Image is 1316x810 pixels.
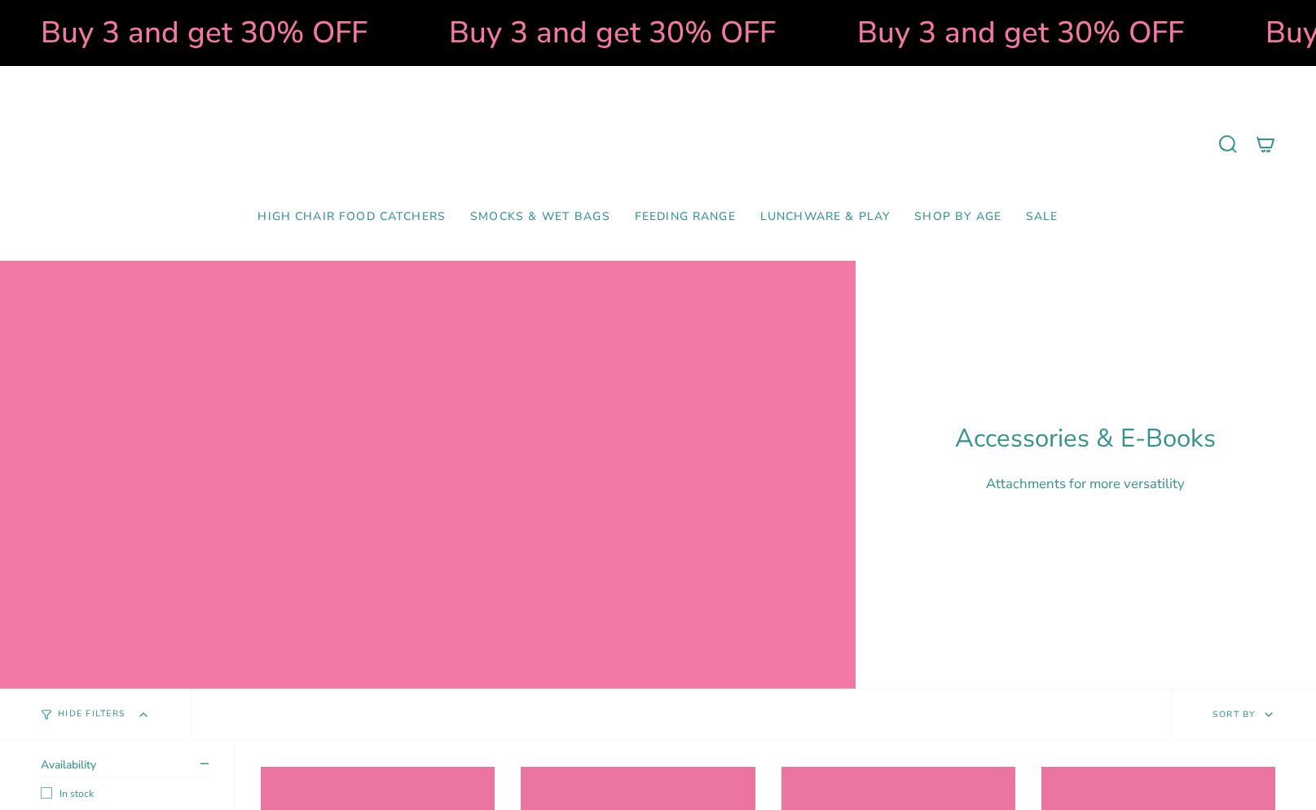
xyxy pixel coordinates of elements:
strong: Buy 3 and get 30% OFF [34,12,361,53]
a: High Chair Food Catchers [245,198,458,236]
span: Availability [41,757,96,773]
span: Sort by [1213,707,1256,720]
a: SALE [1014,198,1071,236]
span: Feeding Range [635,210,736,224]
a: Mumma’s Little Helpers [517,90,799,198]
h1: Accessories & E-Books [955,424,1216,454]
span: High Chair Food Catchers [257,210,446,224]
a: Smocks & Wet Bags [458,198,623,236]
span: Smocks & Wet Bags [470,210,610,224]
a: Shop by Age [902,198,1014,236]
span: SALE [1026,210,1059,224]
p: Attachments for more versatility [955,474,1216,493]
a: Lunchware & Play [748,198,902,236]
span: Shop by Age [914,210,1001,224]
span: Lunchware & Play [760,210,890,224]
strong: Buy 3 and get 30% OFF [442,12,769,53]
label: In stock [41,787,209,800]
button: Sort by [1171,689,1316,740]
strong: Buy 3 and get 30% OFF [851,12,1177,53]
a: Feeding Range [623,198,748,236]
span: Hide Filters [58,710,125,719]
summary: Availability [41,757,209,777]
